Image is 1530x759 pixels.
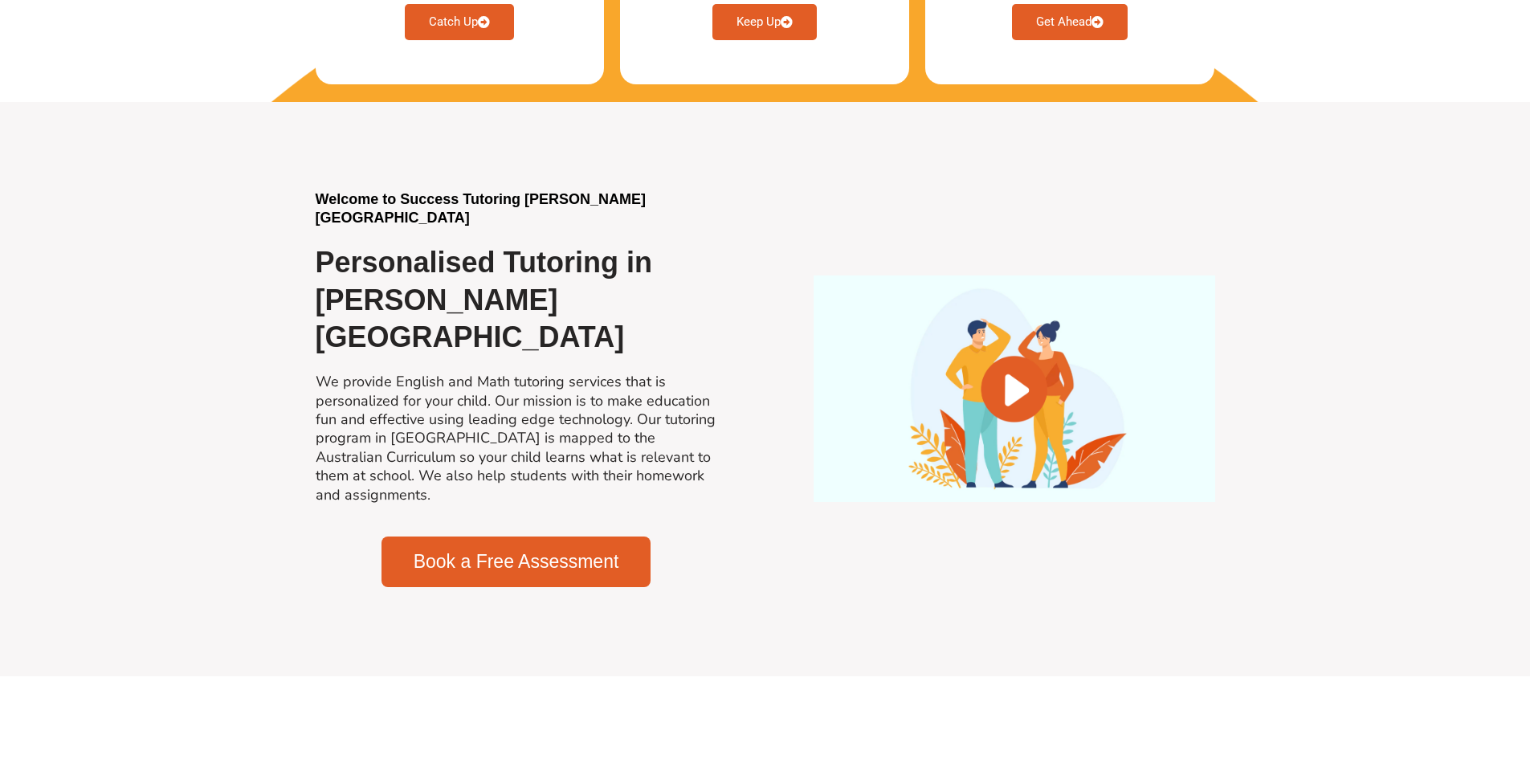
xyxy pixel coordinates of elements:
[405,4,514,40] a: Catch Up
[414,553,619,571] span: Book a Free Assessment
[316,373,717,504] h2: We provide English and Math tutoring services that is personalized for your child. Our mission is...
[1263,577,1530,759] iframe: Chat Widget
[712,4,817,40] a: Keep Up
[381,537,651,587] a: Book a Free Assessment
[1012,4,1128,40] a: Get Ahead
[316,244,717,357] h2: Personalised Tutoring in [PERSON_NAME][GEOGRAPHIC_DATA]
[316,190,717,228] h2: Welcome to Success Tutoring [PERSON_NAME][GEOGRAPHIC_DATA]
